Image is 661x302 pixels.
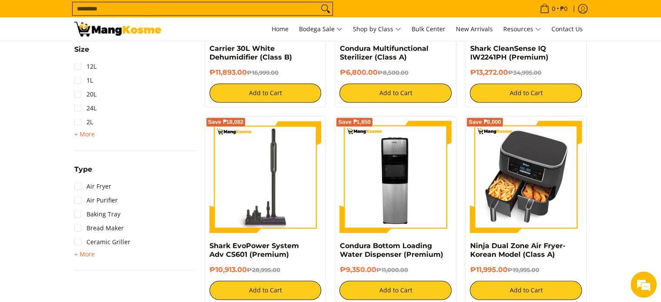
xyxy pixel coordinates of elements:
[74,115,93,129] a: 2L
[551,6,557,12] span: 0
[74,251,95,258] span: + More
[452,17,497,41] a: New Arrivals
[74,73,93,87] a: 1L
[338,119,371,125] span: Save ₱1,650
[74,235,130,249] a: Ceramic Griller
[468,119,501,125] span: Save ₱8,000
[412,25,445,33] span: Bulk Center
[208,119,244,125] span: Save ₱18,082
[209,44,292,61] a: Carrier 30L White Dehumidifier (Class B)
[470,281,582,300] button: Add to Cart
[339,44,428,61] a: Condura Multifunctional Sterilizer (Class A)
[74,131,95,138] span: + More
[209,242,299,259] a: Shark EvoPower System Adv CS601 (Premium)
[503,24,541,35] span: Resources
[209,121,322,233] img: shark-evopower-wireless-vacuum-full-view-mang-kosme
[537,4,570,13] span: •
[74,166,92,173] span: Type
[559,6,569,12] span: ₱0
[456,25,493,33] span: New Arrivals
[74,166,92,179] summary: Open
[74,46,89,60] summary: Open
[349,17,405,41] a: Shop by Class
[339,265,452,274] h6: ₱9,350.00
[353,24,401,35] span: Shop by Class
[295,17,347,41] a: Bodega Sale
[74,22,161,37] img: Small Appliances l Mang Kosme: Home Appliances Warehouse Sale
[547,17,587,41] a: Contact Us
[299,24,342,35] span: Bodega Sale
[209,281,322,300] button: Add to Cart
[377,69,408,76] del: ₱8,500.00
[507,266,539,273] del: ₱19,995.00
[551,25,583,33] span: Contact Us
[74,60,96,73] a: 12L
[74,129,95,139] summary: Open
[272,25,289,33] span: Home
[508,69,541,76] del: ₱34,995.00
[339,121,452,233] img: Condura Bottom Loading Water Dispenser (Premium)
[74,221,124,235] a: Bread Maker
[339,281,452,300] button: Add to Cart
[267,17,293,41] a: Home
[470,265,582,274] h6: ₱11,995.00
[470,68,582,77] h6: ₱13,272.00
[74,87,96,101] a: 20L
[74,46,89,53] span: Size
[470,242,565,259] a: Ninja Dual Zone Air Fryer- Korean Model (Class A)
[170,17,587,41] nav: Main Menu
[74,193,118,207] a: Air Purifier
[209,265,322,274] h6: ₱10,913.00
[319,2,332,15] button: Search
[247,266,280,273] del: ₱28,995.00
[74,179,111,193] a: Air Fryer
[74,101,96,115] a: 24L
[470,121,582,233] img: ninja-dual-zone-air-fryer-with-sample-contents-full-view-mang-kosme
[376,266,408,273] del: ₱11,000.00
[407,17,450,41] a: Bulk Center
[339,68,452,77] h6: ₱6,800.00
[209,68,322,77] h6: ₱11,893.00
[470,44,548,61] a: Shark CleanSense IQ IW2241PH (Premium)
[499,17,545,41] a: Resources
[339,242,443,259] a: Condura Bottom Loading Water Dispenser (Premium)
[74,249,95,259] summary: Open
[74,207,120,221] a: Baking Tray
[247,69,279,76] del: ₱16,999.00
[339,83,452,103] button: Add to Cart
[470,83,582,103] button: Add to Cart
[209,83,322,103] button: Add to Cart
